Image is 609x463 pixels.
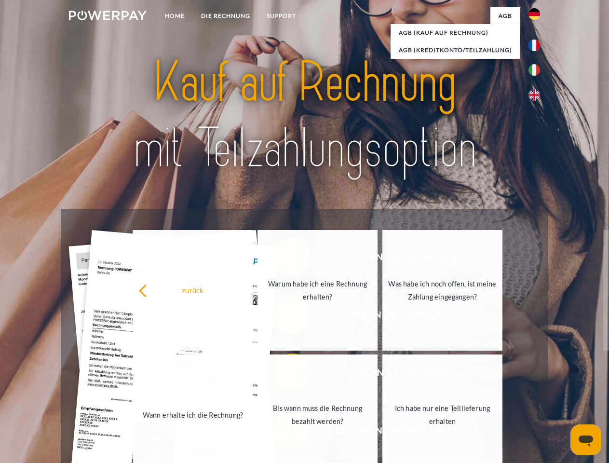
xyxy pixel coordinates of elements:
iframe: Schaltfläche zum Öffnen des Messaging-Fensters [570,424,601,455]
div: Bis wann muss die Rechnung bezahlt werden? [263,402,372,428]
div: Was habe ich noch offen, ist meine Zahlung eingegangen? [388,277,497,303]
div: zurück [138,284,247,297]
a: AGB (Kauf auf Rechnung) [391,24,520,41]
img: it [528,64,540,76]
img: en [528,89,540,101]
div: Wann erhalte ich die Rechnung? [138,408,247,421]
a: agb [490,7,520,25]
img: fr [528,40,540,51]
a: AGB (Kreditkonto/Teilzahlung) [391,41,520,59]
img: de [528,8,540,20]
a: Was habe ich noch offen, ist meine Zahlung eingegangen? [382,230,502,351]
div: Warum habe ich eine Rechnung erhalten? [263,277,372,303]
img: title-powerpay_de.svg [92,46,517,185]
a: SUPPORT [258,7,304,25]
a: Home [157,7,193,25]
div: Ich habe nur eine Teillieferung erhalten [388,402,497,428]
a: DIE RECHNUNG [193,7,258,25]
img: logo-powerpay-white.svg [69,11,147,20]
